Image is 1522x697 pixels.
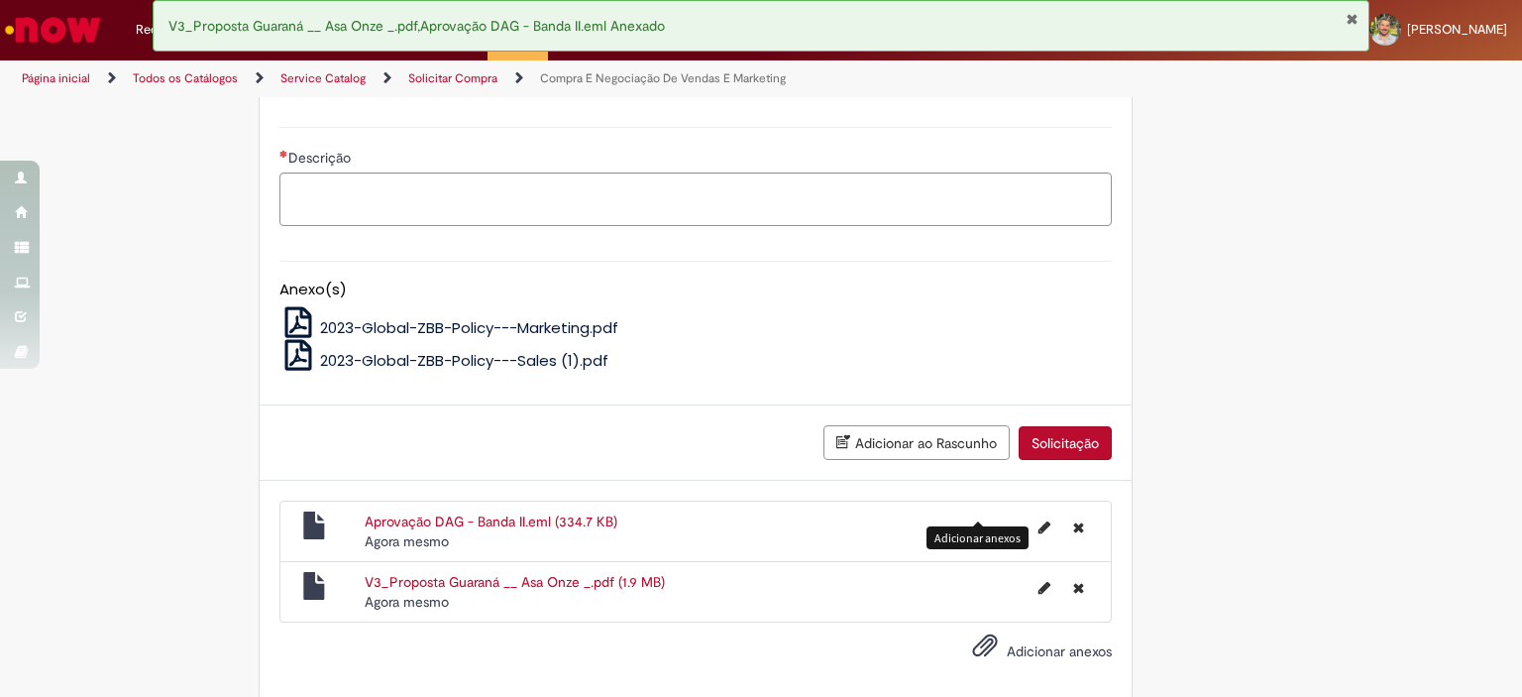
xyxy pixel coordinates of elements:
span: Agora mesmo [365,532,449,550]
button: Excluir Aprovação DAG - Banda II.eml [1061,512,1096,543]
a: Compra E Negociação De Vendas E Marketing [540,70,786,86]
time: 01/10/2025 08:50:57 [365,532,449,550]
span: [PERSON_NAME] [1407,21,1507,38]
span: V3_Proposta Guaraná __ Asa Onze _.pdf,Aprovação DAG - Banda II.eml Anexado [168,17,665,35]
button: Solicitação [1019,426,1112,460]
button: Adicionar anexos [967,628,1003,673]
img: ServiceNow [2,10,104,50]
span: Agora mesmo [365,593,449,611]
button: Editar nome de arquivo V3_Proposta Guaraná __ Asa Onze _.pdf [1027,572,1062,604]
a: Página inicial [22,70,90,86]
button: Adicionar ao Rascunho [823,425,1010,460]
span: Necessários [279,150,288,158]
a: Todos os Catálogos [133,70,238,86]
button: Editar nome de arquivo Aprovação DAG - Banda II.eml [1027,512,1062,543]
a: V3_Proposta Guaraná __ Asa Onze _.pdf (1.9 MB) [365,573,665,591]
span: 2023-Global-ZBB-Policy---Marketing.pdf [320,317,618,338]
h5: Anexo(s) [279,282,1112,298]
button: Fechar Notificação [1346,11,1359,27]
a: Solicitar Compra [408,70,497,86]
button: Excluir V3_Proposta Guaraná __ Asa Onze _.pdf [1061,572,1096,604]
span: 2023-Global-ZBB-Policy---Sales (1).pdf [320,350,608,371]
a: Aprovação DAG - Banda II.eml (334.7 KB) [365,513,617,530]
ul: Trilhas de página [15,60,1000,97]
a: Service Catalog [280,70,366,86]
a: 2023-Global-ZBB-Policy---Marketing.pdf [279,317,619,338]
span: Requisições [136,20,205,40]
a: 2023-Global-ZBB-Policy---Sales (1).pdf [279,350,609,371]
time: 01/10/2025 08:50:57 [365,593,449,611]
div: Adicionar anexos [926,526,1029,549]
textarea: Descrição [279,173,1112,226]
span: Descrição [288,149,355,167]
span: Adicionar anexos [1007,643,1112,661]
